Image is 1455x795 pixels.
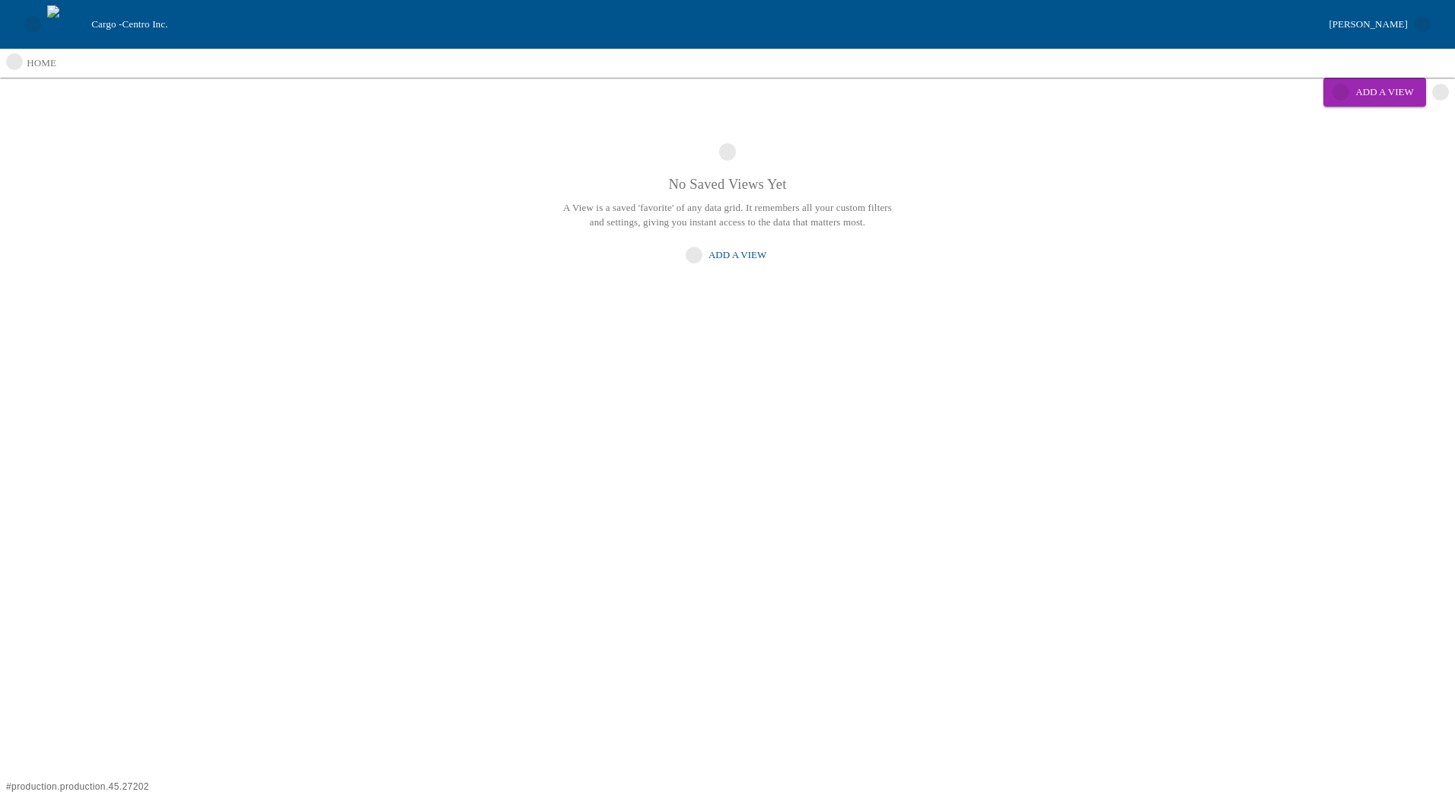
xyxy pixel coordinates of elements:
[556,200,899,230] p: A View is a saved 'favorite' of any data grid. It remembers all your custom filters and settings,...
[1323,11,1437,38] button: [PERSON_NAME]
[27,56,56,71] p: home
[1329,16,1407,34] div: [PERSON_NAME]
[47,5,85,43] img: cargo logo
[18,10,47,39] button: open drawer
[1426,78,1455,107] button: more actions
[1323,78,1426,107] button: Add a View
[85,17,1323,32] div: Cargo -
[683,242,773,269] button: Add a View
[556,173,899,196] p: No Saved Views Yet
[122,18,167,30] span: Centro Inc.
